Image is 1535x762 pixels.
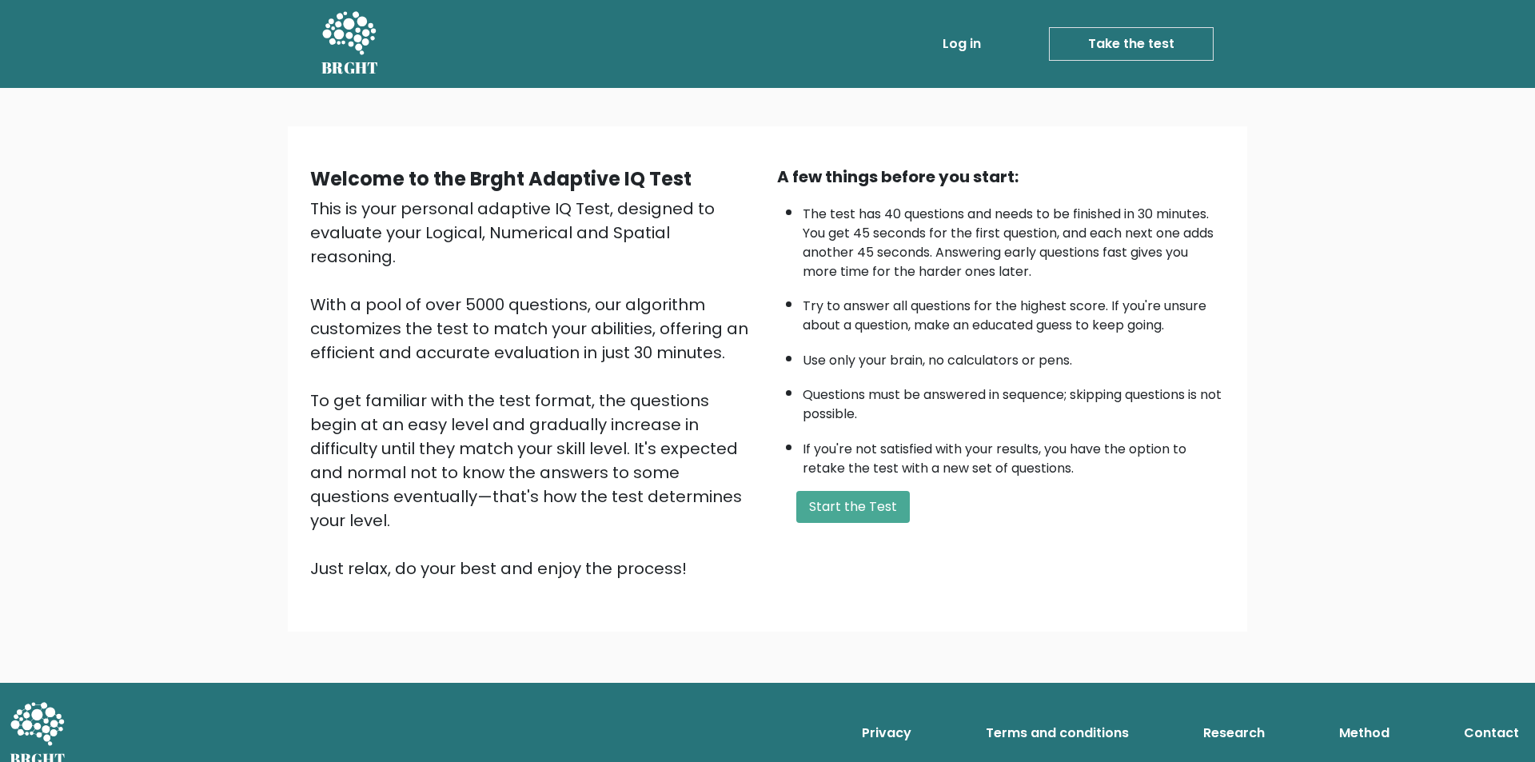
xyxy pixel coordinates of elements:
[796,491,910,523] button: Start the Test
[803,377,1225,424] li: Questions must be answered in sequence; skipping questions is not possible.
[936,28,987,60] a: Log in
[1333,717,1396,749] a: Method
[321,58,379,78] h5: BRGHT
[803,343,1225,370] li: Use only your brain, no calculators or pens.
[803,289,1225,335] li: Try to answer all questions for the highest score. If you're unsure about a question, make an edu...
[855,717,918,749] a: Privacy
[1457,717,1525,749] a: Contact
[310,166,692,192] b: Welcome to the Brght Adaptive IQ Test
[979,717,1135,749] a: Terms and conditions
[803,197,1225,281] li: The test has 40 questions and needs to be finished in 30 minutes. You get 45 seconds for the firs...
[1049,27,1214,61] a: Take the test
[777,165,1225,189] div: A few things before you start:
[803,432,1225,478] li: If you're not satisfied with your results, you have the option to retake the test with a new set ...
[1197,717,1271,749] a: Research
[321,6,379,82] a: BRGHT
[310,197,758,580] div: This is your personal adaptive IQ Test, designed to evaluate your Logical, Numerical and Spatial ...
